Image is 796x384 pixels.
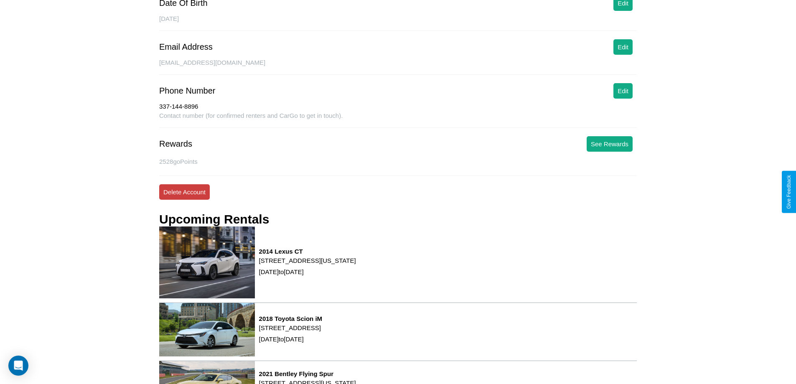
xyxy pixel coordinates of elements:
[159,139,192,149] div: Rewards
[159,86,216,96] div: Phone Number
[259,248,356,255] h3: 2014 Lexus CT
[159,42,213,52] div: Email Address
[8,356,28,376] div: Open Intercom Messenger
[613,39,633,55] button: Edit
[159,112,637,128] div: Contact number (for confirmed renters and CarGo to get in touch).
[259,370,356,377] h3: 2021 Bentley Flying Spur
[259,255,356,266] p: [STREET_ADDRESS][US_STATE]
[159,103,637,112] div: 337-144-8896
[259,333,322,345] p: [DATE] to [DATE]
[159,59,637,75] div: [EMAIL_ADDRESS][DOMAIN_NAME]
[159,212,269,226] h3: Upcoming Rentals
[587,136,633,152] button: See Rewards
[613,83,633,99] button: Edit
[159,303,255,357] img: rental
[159,15,637,31] div: [DATE]
[259,322,322,333] p: [STREET_ADDRESS]
[159,156,637,167] p: 2528 goPoints
[259,315,322,322] h3: 2018 Toyota Scion iM
[786,175,792,209] div: Give Feedback
[159,226,255,298] img: rental
[259,266,356,277] p: [DATE] to [DATE]
[159,184,210,200] button: Delete Account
